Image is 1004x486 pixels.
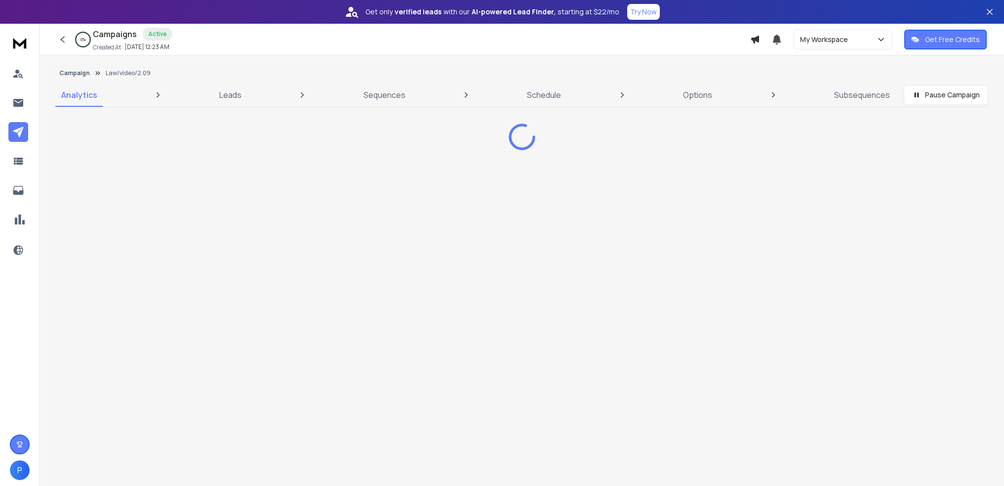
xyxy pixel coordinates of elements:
div: Active [143,28,172,41]
a: Subsequences [828,83,896,107]
a: Leads [213,83,247,107]
a: Analytics [55,83,103,107]
p: [DATE] 12:23 AM [124,43,169,51]
button: Get Free Credits [904,30,987,49]
p: Options [683,89,712,101]
p: Sequences [363,89,405,101]
button: Pause Campaign [904,85,988,105]
strong: verified leads [395,7,442,17]
a: Schedule [521,83,567,107]
a: Options [677,83,718,107]
p: Analytics [61,89,97,101]
p: 0 % [80,37,86,43]
button: Try Now [627,4,660,20]
p: Get Free Credits [925,35,980,44]
button: P [10,460,30,480]
p: Created At: [93,44,122,51]
p: Law/video/2.09 [106,69,151,77]
p: Get only with our starting at $22/mo [365,7,619,17]
p: Try Now [630,7,657,17]
h1: Campaigns [93,28,137,40]
p: My Workspace [800,35,852,44]
button: Campaign [59,69,90,77]
strong: AI-powered Lead Finder, [472,7,556,17]
p: Subsequences [834,89,890,101]
p: Leads [219,89,241,101]
p: Schedule [527,89,561,101]
a: Sequences [358,83,411,107]
img: logo [10,34,30,52]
